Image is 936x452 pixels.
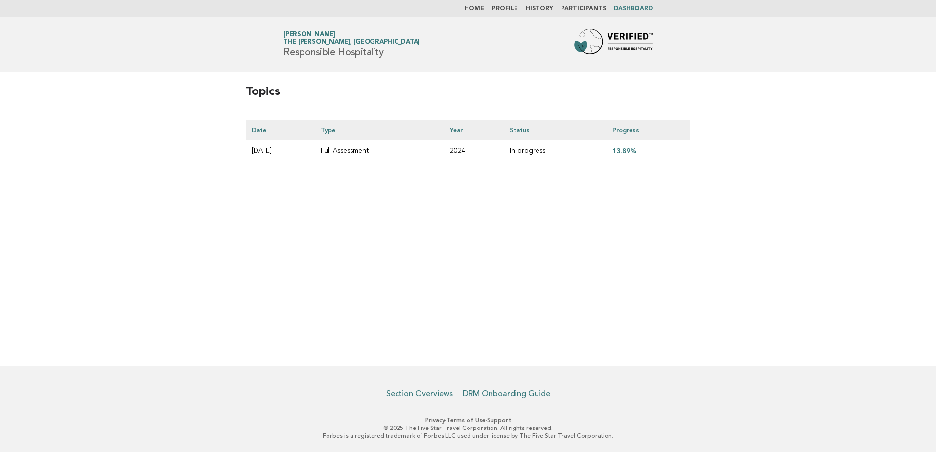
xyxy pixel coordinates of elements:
a: DRM Onboarding Guide [463,389,550,399]
a: Section Overviews [386,389,453,399]
th: Date [246,120,315,140]
a: Support [487,417,511,424]
td: 2024 [444,140,503,162]
th: Year [444,120,503,140]
a: [PERSON_NAME]The [PERSON_NAME], [GEOGRAPHIC_DATA] [283,31,420,45]
td: In-progress [504,140,607,162]
a: History [526,6,553,12]
a: Participants [561,6,606,12]
th: Type [315,120,444,140]
p: Forbes is a registered trademark of Forbes LLC used under license by The Five Star Travel Corpora... [168,432,768,440]
h1: Responsible Hospitality [283,32,420,57]
td: Full Assessment [315,140,444,162]
img: Forbes Travel Guide [574,29,653,60]
td: [DATE] [246,140,315,162]
a: Privacy [425,417,445,424]
p: © 2025 The Five Star Travel Corporation. All rights reserved. [168,424,768,432]
p: · · [168,416,768,424]
th: Status [504,120,607,140]
a: Home [465,6,484,12]
th: Progress [607,120,690,140]
a: Terms of Use [446,417,486,424]
a: Dashboard [614,6,653,12]
a: 13.89% [612,147,636,155]
a: Profile [492,6,518,12]
span: The [PERSON_NAME], [GEOGRAPHIC_DATA] [283,39,420,45]
h2: Topics [246,84,690,108]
